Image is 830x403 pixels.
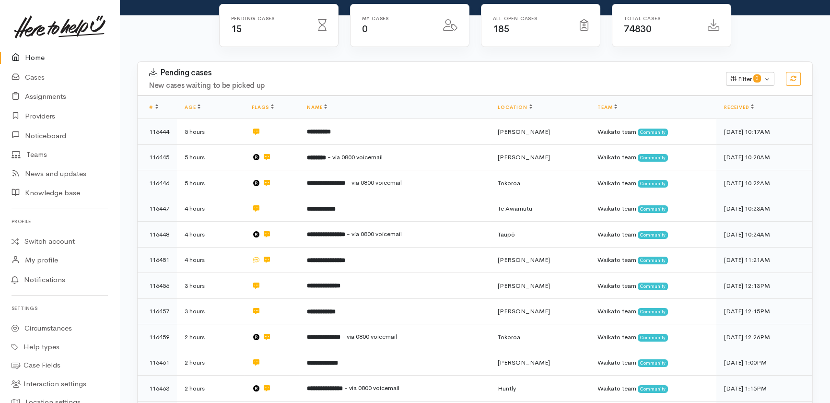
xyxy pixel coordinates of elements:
[498,384,516,392] span: Huntly
[138,376,177,402] td: 116463
[590,144,716,170] td: Waikato team
[138,298,177,324] td: 116457
[138,144,177,170] td: 116445
[716,324,812,350] td: [DATE] 12:26PM
[177,119,244,145] td: 5 hours
[149,82,714,90] h4: New cases waiting to be picked up
[498,204,532,213] span: Te Awamutu
[362,16,432,21] h6: My cases
[138,119,177,145] td: 116444
[590,273,716,299] td: Waikato team
[590,222,716,248] td: Waikato team
[12,302,108,315] h6: Settings
[590,298,716,324] td: Waikato team
[716,119,812,145] td: [DATE] 10:17AM
[177,324,244,350] td: 2 hours
[138,222,177,248] td: 116448
[638,154,668,162] span: Community
[638,180,668,188] span: Community
[590,196,716,222] td: Waikato team
[638,334,668,342] span: Community
[726,72,774,86] button: Filter0
[638,385,668,393] span: Community
[624,23,652,35] span: 74830
[149,68,714,78] h3: Pending cases
[716,376,812,402] td: [DATE] 1:15PM
[252,104,274,110] a: Flags
[149,104,158,110] a: #
[493,16,568,21] h6: All Open cases
[624,16,696,21] h6: Total cases
[231,16,306,21] h6: Pending cases
[344,384,399,392] span: - via 0800 voicemail
[498,256,550,264] span: [PERSON_NAME]
[716,273,812,299] td: [DATE] 12:13PM
[638,283,668,290] span: Community
[347,230,402,238] span: - via 0800 voicemail
[177,222,244,248] td: 4 hours
[177,247,244,273] td: 4 hours
[590,350,716,376] td: Waikato team
[498,358,550,367] span: [PERSON_NAME]
[185,104,200,110] a: Age
[177,350,244,376] td: 2 hours
[590,119,716,145] td: Waikato team
[716,170,812,196] td: [DATE] 10:22AM
[177,273,244,299] td: 3 hours
[498,128,550,136] span: [PERSON_NAME]
[342,332,397,341] span: - via 0800 voicemail
[716,350,812,376] td: [DATE] 1:00PM
[716,247,812,273] td: [DATE] 11:21AM
[177,196,244,222] td: 4 hours
[177,376,244,402] td: 2 hours
[638,129,668,136] span: Community
[724,104,754,110] a: Received
[498,179,520,187] span: Tokoroa
[498,333,520,341] span: Tokoroa
[638,257,668,264] span: Community
[177,298,244,324] td: 3 hours
[638,205,668,213] span: Community
[138,273,177,299] td: 116456
[590,376,716,402] td: Waikato team
[498,282,550,290] span: [PERSON_NAME]
[177,144,244,170] td: 5 hours
[138,170,177,196] td: 116446
[138,196,177,222] td: 116447
[498,104,532,110] a: Location
[753,74,761,82] span: 0
[307,104,327,110] a: Name
[177,170,244,196] td: 5 hours
[590,324,716,350] td: Waikato team
[590,170,716,196] td: Waikato team
[716,298,812,324] td: [DATE] 12:15PM
[597,104,617,110] a: Team
[362,23,368,35] span: 0
[716,144,812,170] td: [DATE] 10:20AM
[138,324,177,350] td: 116459
[493,23,510,35] span: 185
[590,247,716,273] td: Waikato team
[498,307,550,315] span: [PERSON_NAME]
[138,247,177,273] td: 116451
[12,215,108,228] h6: Profile
[498,153,550,161] span: [PERSON_NAME]
[638,231,668,239] span: Community
[638,308,668,316] span: Community
[716,196,812,222] td: [DATE] 10:23AM
[347,178,402,187] span: - via 0800 voicemail
[138,350,177,376] td: 116461
[231,23,242,35] span: 15
[716,222,812,248] td: [DATE] 10:24AM
[327,153,383,161] span: - via 0800 voicemail
[638,359,668,367] span: Community
[498,230,515,238] span: Taupō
